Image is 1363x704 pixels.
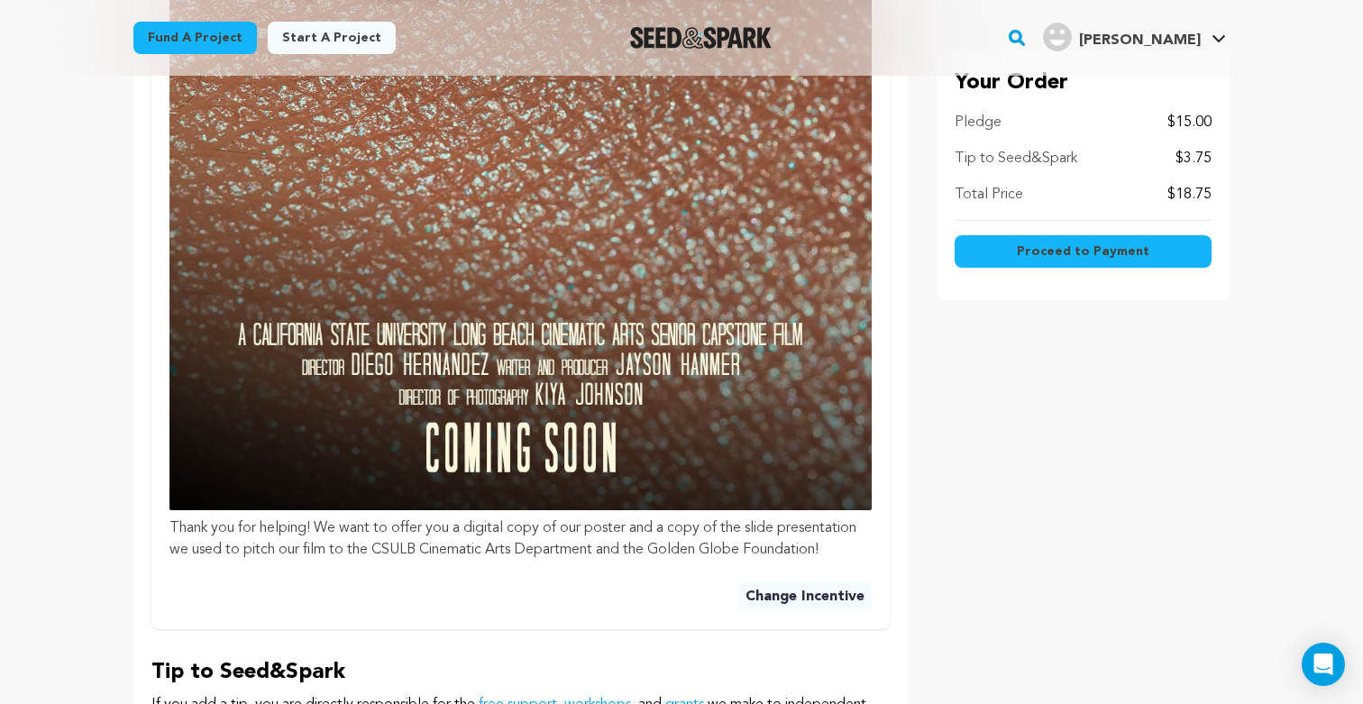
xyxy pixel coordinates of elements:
[151,658,890,687] p: Tip to Seed&Spark
[1167,184,1212,206] p: $18.75
[955,112,1002,133] p: Pledge
[955,184,1023,206] p: Total Price
[630,27,772,49] a: Seed&Spark Homepage
[1043,23,1201,51] div: Brian A.'s Profile
[1079,33,1201,48] span: [PERSON_NAME]
[1167,112,1212,133] p: $15.00
[955,148,1077,169] p: Tip to Seed&Spark
[1017,242,1149,261] span: Proceed to Payment
[1039,19,1230,57] span: Brian A.'s Profile
[268,22,396,54] a: Start a project
[1043,23,1072,51] img: user.png
[955,235,1212,268] button: Proceed to Payment
[169,517,872,561] p: Thank you for helping! We want to offer you a digital copy of our poster and a copy of the slide ...
[738,582,872,611] button: Change Incentive
[1302,643,1345,686] div: Open Intercom Messenger
[1039,19,1230,51] a: Brian A.'s Profile
[630,27,772,49] img: Seed&Spark Logo Dark Mode
[1175,148,1212,169] p: $3.75
[133,22,257,54] a: Fund a project
[955,69,1212,97] p: Your Order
